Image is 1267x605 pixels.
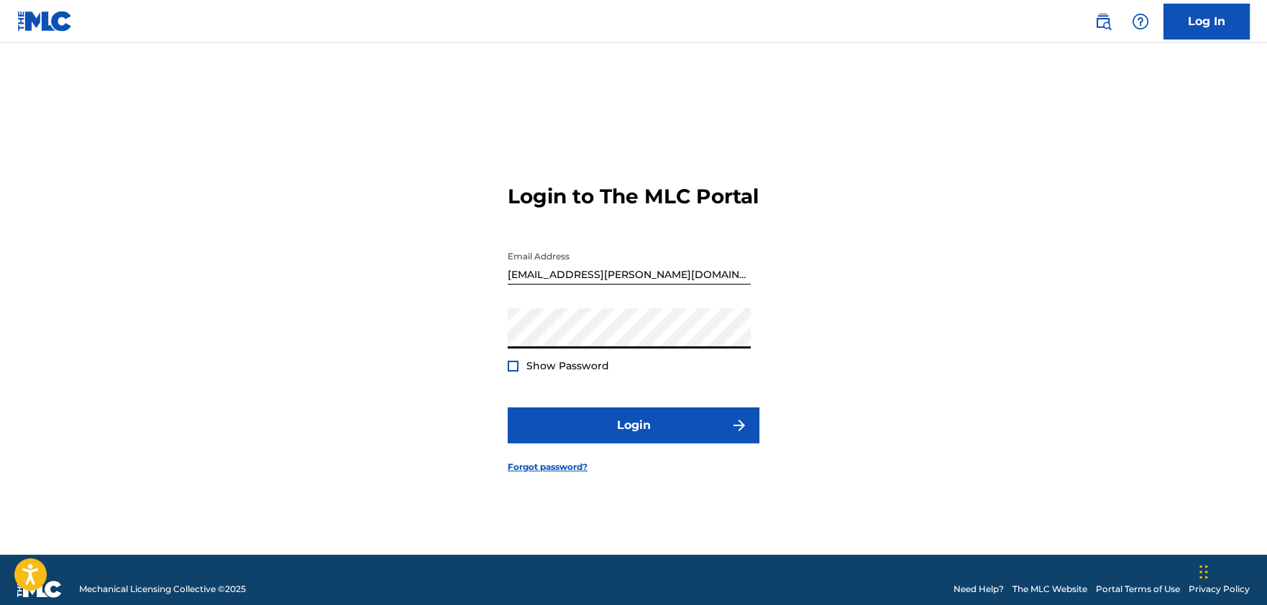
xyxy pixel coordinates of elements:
[731,417,748,434] img: f7272a7cc735f4ea7f67.svg
[1195,536,1267,605] iframe: Chat Widget
[1094,13,1112,30] img: search
[17,11,73,32] img: MLC Logo
[1199,550,1208,594] div: Arrastrar
[1163,4,1250,40] a: Log In
[1189,583,1250,596] a: Privacy Policy
[79,583,246,596] span: Mechanical Licensing Collective © 2025
[1126,7,1155,36] div: Help
[953,583,1004,596] a: Need Help?
[1132,13,1149,30] img: help
[508,461,587,474] a: Forgot password?
[508,184,759,209] h3: Login to The MLC Portal
[508,407,759,443] button: Login
[1096,583,1180,596] a: Portal Terms of Use
[1089,7,1117,36] a: Public Search
[1012,583,1087,596] a: The MLC Website
[17,581,62,598] img: logo
[526,359,609,372] span: Show Password
[1195,536,1267,605] div: Widget de chat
